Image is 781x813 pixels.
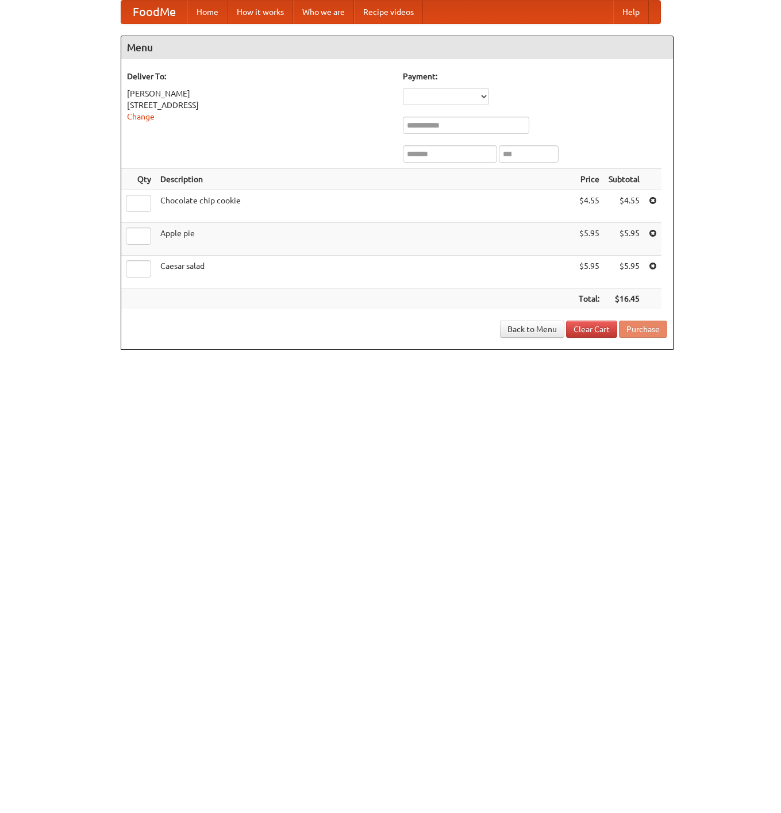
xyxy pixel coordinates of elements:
[500,321,564,338] a: Back to Menu
[566,321,617,338] a: Clear Cart
[604,256,644,288] td: $5.95
[574,256,604,288] td: $5.95
[604,169,644,190] th: Subtotal
[293,1,354,24] a: Who we are
[127,71,391,82] h5: Deliver To:
[121,1,187,24] a: FoodMe
[403,71,667,82] h5: Payment:
[604,223,644,256] td: $5.95
[121,36,673,59] h4: Menu
[574,169,604,190] th: Price
[613,1,649,24] a: Help
[156,169,574,190] th: Description
[604,288,644,310] th: $16.45
[156,190,574,223] td: Chocolate chip cookie
[156,256,574,288] td: Caesar salad
[228,1,293,24] a: How it works
[127,88,391,99] div: [PERSON_NAME]
[156,223,574,256] td: Apple pie
[187,1,228,24] a: Home
[127,112,155,121] a: Change
[354,1,423,24] a: Recipe videos
[574,223,604,256] td: $5.95
[121,169,156,190] th: Qty
[574,288,604,310] th: Total:
[574,190,604,223] td: $4.55
[127,99,391,111] div: [STREET_ADDRESS]
[604,190,644,223] td: $4.55
[619,321,667,338] button: Purchase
